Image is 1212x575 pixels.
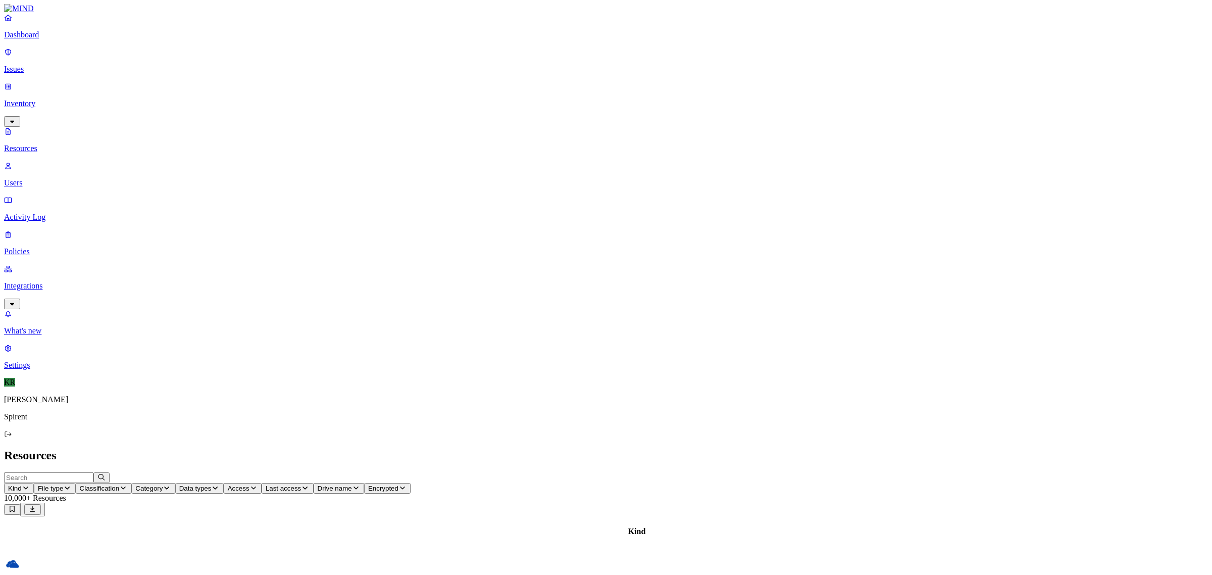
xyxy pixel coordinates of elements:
span: Data types [179,485,212,492]
span: KR [4,378,15,387]
span: Classification [80,485,120,492]
span: Encrypted [368,485,398,492]
p: Resources [4,144,1208,153]
a: Dashboard [4,13,1208,39]
span: 10,000+ Resources [4,494,66,502]
p: [PERSON_NAME] [4,395,1208,404]
p: Integrations [4,281,1208,291]
a: Resources [4,127,1208,153]
a: Settings [4,344,1208,370]
a: Inventory [4,82,1208,125]
p: Activity Log [4,213,1208,222]
a: Policies [4,230,1208,256]
p: Users [4,178,1208,187]
span: Last access [266,485,301,492]
span: File type [38,485,63,492]
a: What's new [4,309,1208,336]
a: Integrations [4,264,1208,308]
p: What's new [4,326,1208,336]
a: MIND [4,4,1208,13]
p: Issues [4,65,1208,74]
span: Kind [8,485,22,492]
p: Policies [4,247,1208,256]
span: Category [135,485,163,492]
span: Access [228,485,249,492]
h2: Resources [4,449,1208,462]
a: Issues [4,47,1208,74]
input: Search [4,472,93,483]
img: MIND [4,4,34,13]
a: Activity Log [4,196,1208,222]
a: Users [4,161,1208,187]
p: Inventory [4,99,1208,108]
p: Spirent [4,412,1208,421]
span: Drive name [318,485,352,492]
img: onedrive [6,557,20,571]
p: Dashboard [4,30,1208,39]
p: Settings [4,361,1208,370]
